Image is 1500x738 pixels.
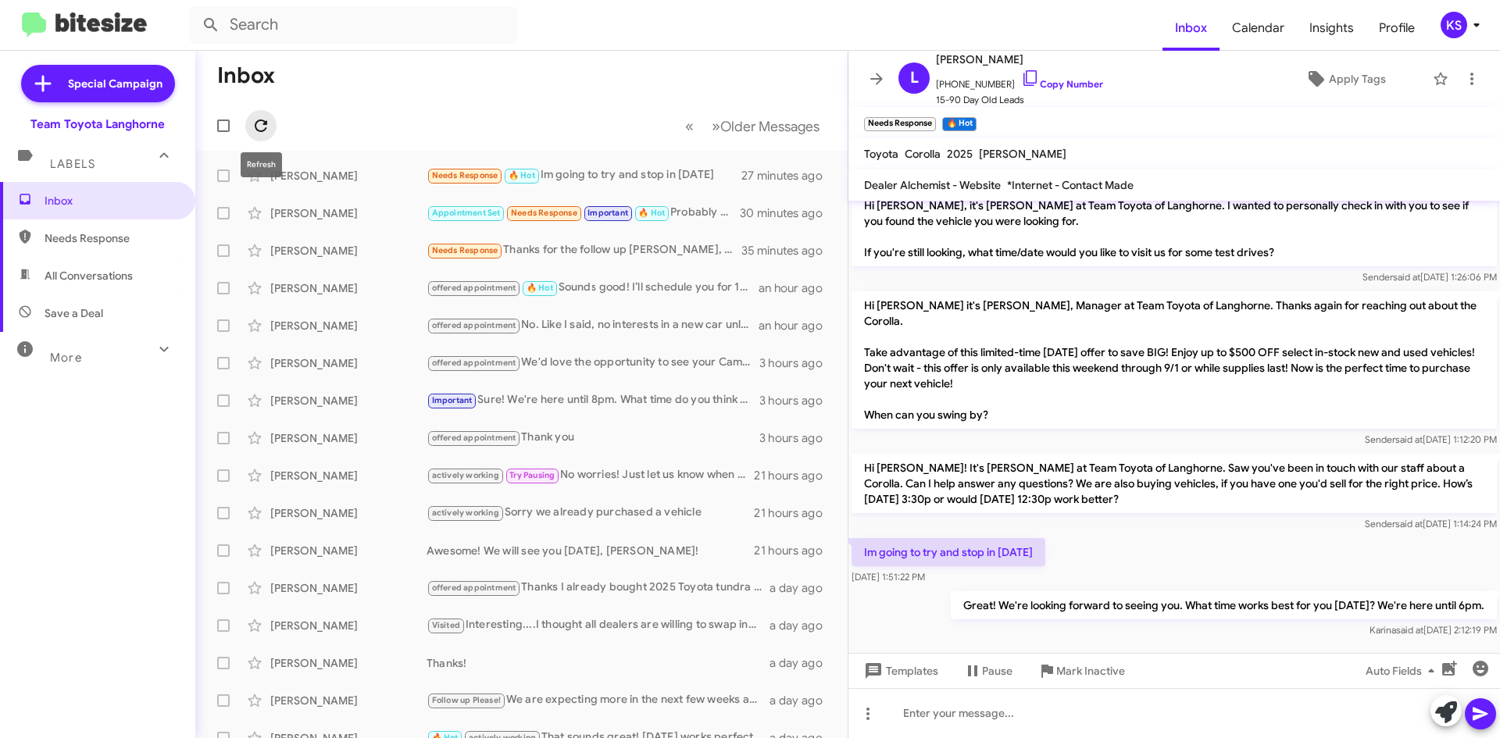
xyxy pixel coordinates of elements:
[852,291,1497,429] p: Hi [PERSON_NAME] it's [PERSON_NAME], Manager at Team Toyota of Langhorne. Thanks again for reachi...
[432,320,516,330] span: offered appointment
[759,318,835,333] div: an hour ago
[427,655,770,671] div: Thanks!
[427,279,759,297] div: Sounds good! I’ll schedule you for 1pm [DATE]. Looking forward to seeing you then!
[427,429,759,447] div: Thank you
[864,117,936,131] small: Needs Response
[1366,657,1441,685] span: Auto Fields
[1162,5,1220,51] span: Inbox
[432,283,516,293] span: offered appointment
[770,618,835,633] div: a day ago
[270,655,427,671] div: [PERSON_NAME]
[270,280,427,296] div: [PERSON_NAME]
[432,208,501,218] span: Appointment Set
[676,110,703,142] button: Previous
[759,393,835,408] div: 3 hours ago
[1025,657,1137,685] button: Mark Inactive
[45,268,133,283] span: All Conversations
[432,245,498,255] span: Needs Response
[427,616,770,634] div: Interesting....I thought all dealers are willing to swap inventory to sell a car. I wanted to tak...
[427,579,770,597] div: Thanks I already bought 2025 Toyota tundra SR5
[1395,518,1423,529] span: said at
[270,393,427,408] div: [PERSON_NAME]
[852,571,925,583] span: [DATE] 1:51:22 PM
[1220,5,1297,51] a: Calendar
[427,316,759,334] div: No. Like I said, no interests in a new car unless I can get 0%
[754,468,835,483] div: 21 hours ago
[754,543,835,558] div: 21 hours ago
[427,391,759,409] div: Sure! We're here until 8pm. What time do you think you can make it in by?
[951,657,1025,685] button: Pause
[527,283,553,293] span: 🔥 Hot
[1427,12,1483,38] button: KS
[951,591,1497,619] p: Great! We're looking forward to seeing you. What time works best for you [DATE]? We're here until...
[936,69,1103,92] span: [PHONE_NUMBER]
[270,168,427,184] div: [PERSON_NAME]
[741,243,835,258] div: 35 minutes ago
[509,470,555,480] span: Try Pausing
[432,583,516,593] span: offered appointment
[741,168,835,184] div: 27 minutes ago
[270,468,427,483] div: [PERSON_NAME]
[270,205,427,221] div: [PERSON_NAME]
[1362,271,1497,283] span: Sender [DATE] 1:26:06 PM
[770,693,835,708] div: a day ago
[45,305,103,321] span: Save a Deal
[677,110,829,142] nav: Page navigation example
[432,620,460,630] span: Visited
[936,92,1103,108] span: 15-90 Day Old Leads
[982,657,1012,685] span: Pause
[427,204,741,222] div: Probably around noon
[1370,624,1497,636] span: Karina [DATE] 2:12:19 PM
[864,178,1001,192] span: Dealer Alchemist - Website
[30,116,165,132] div: Team Toyota Langhorne
[217,63,275,88] h1: Inbox
[432,470,499,480] span: actively working
[189,6,517,44] input: Search
[1395,433,1423,445] span: said at
[910,66,919,91] span: L
[270,543,427,558] div: [PERSON_NAME]
[45,193,177,209] span: Inbox
[270,355,427,371] div: [PERSON_NAME]
[270,618,427,633] div: [PERSON_NAME]
[741,205,835,221] div: 30 minutes ago
[270,318,427,333] div: [PERSON_NAME]
[509,170,535,180] span: 🔥 Hot
[432,433,516,443] span: offered appointment
[1441,12,1467,38] div: KS
[852,191,1497,266] p: Hi [PERSON_NAME], it's [PERSON_NAME] at Team Toyota of Langhorne. I wanted to personally check in...
[427,166,741,184] div: Im going to try and stop in [DATE]
[864,147,898,161] span: Toyota
[427,543,754,558] div: Awesome! We will see you [DATE], [PERSON_NAME]!
[1393,271,1420,283] span: said at
[1353,657,1453,685] button: Auto Fields
[270,430,427,446] div: [PERSON_NAME]
[852,538,1045,566] p: Im going to try and stop in [DATE]
[770,580,835,596] div: a day ago
[1056,657,1125,685] span: Mark Inactive
[21,65,175,102] a: Special Campaign
[270,580,427,596] div: [PERSON_NAME]
[905,147,941,161] span: Corolla
[947,147,973,161] span: 2025
[702,110,829,142] button: Next
[1365,433,1497,445] span: Sender [DATE] 1:12:20 PM
[712,116,720,136] span: »
[754,505,835,521] div: 21 hours ago
[1265,65,1425,93] button: Apply Tags
[936,50,1103,69] span: [PERSON_NAME]
[432,170,498,180] span: Needs Response
[1366,5,1427,51] a: Profile
[979,147,1066,161] span: [PERSON_NAME]
[427,504,754,522] div: Sorry we already purchased a vehicle
[1297,5,1366,51] span: Insights
[432,508,499,518] span: actively working
[427,691,770,709] div: We are expecting more in the next few weeks and the 2026 Rav4 models are expected near the new year.
[270,243,427,258] div: [PERSON_NAME]
[1396,624,1423,636] span: said at
[427,354,759,372] div: We'd love the opportunity to see your Camry Hybrid and make a competitive offer. When can you com...
[432,358,516,368] span: offered appointment
[511,208,577,218] span: Needs Response
[759,280,835,296] div: an hour ago
[50,351,82,365] span: More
